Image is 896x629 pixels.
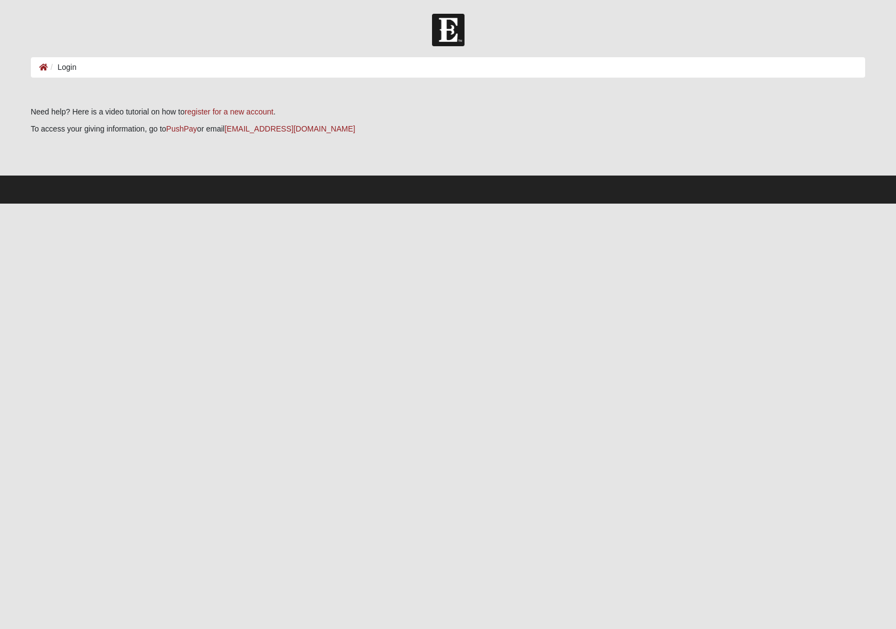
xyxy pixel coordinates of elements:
a: PushPay [166,124,197,133]
a: [EMAIL_ADDRESS][DOMAIN_NAME] [224,124,355,133]
img: Church of Eleven22 Logo [432,14,465,46]
a: register for a new account [185,107,273,116]
p: Need help? Here is a video tutorial on how to . [31,106,866,118]
p: To access your giving information, go to or email [31,123,866,135]
li: Login [48,62,77,73]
